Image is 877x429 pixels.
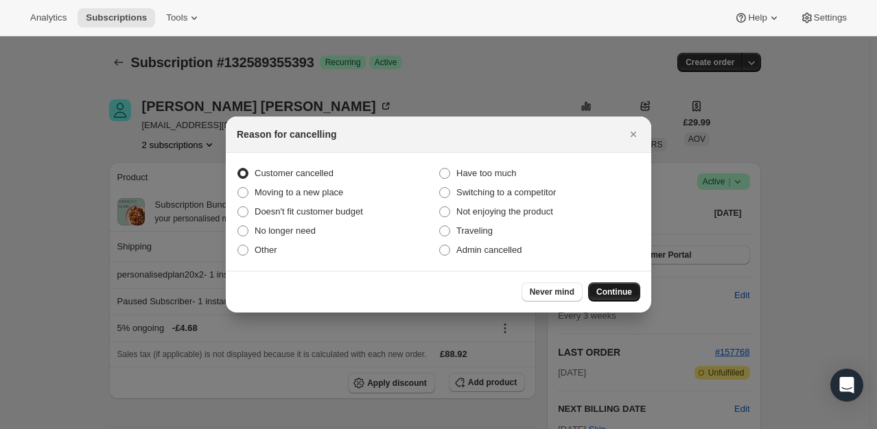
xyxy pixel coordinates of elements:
span: Subscriptions [86,12,147,23]
span: Traveling [456,225,493,236]
span: Other [255,245,277,255]
span: Not enjoying the product [456,206,553,217]
span: Analytics [30,12,67,23]
span: Settings [814,12,847,23]
button: Subscriptions [78,8,155,27]
button: Continue [588,282,640,302]
span: No longer need [255,225,316,236]
span: Doesn't fit customer budget [255,206,363,217]
span: Never mind [530,286,574,297]
span: Admin cancelled [456,245,522,255]
span: Help [748,12,767,23]
div: Open Intercom Messenger [830,369,863,402]
button: Help [726,8,788,27]
button: Tools [158,8,209,27]
button: Settings [792,8,855,27]
span: Have too much [456,168,516,178]
span: Switching to a competitor [456,187,556,197]
button: Analytics [22,8,75,27]
button: Close [624,125,643,144]
span: Tools [166,12,187,23]
button: Never mind [522,282,583,302]
span: Customer cancelled [255,168,334,178]
span: Continue [596,286,632,297]
span: Moving to a new place [255,187,343,197]
h2: Reason for cancelling [237,127,336,141]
